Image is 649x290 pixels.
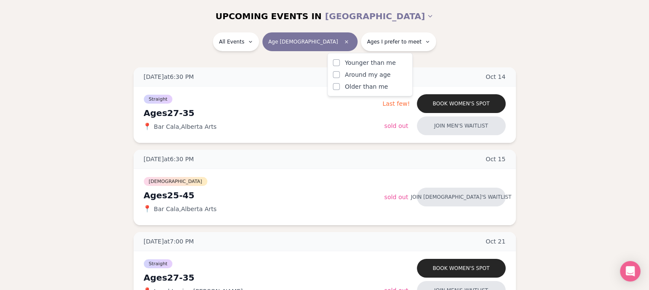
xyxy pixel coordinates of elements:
[144,107,383,119] div: Ages 27-35
[361,32,436,51] button: Ages I prefer to meet
[144,72,194,81] span: [DATE] at 6:30 PM
[345,58,396,67] span: Younger than me
[268,38,338,45] span: Age [DEMOGRAPHIC_DATA]
[486,72,506,81] span: Oct 14
[144,272,384,284] div: Ages 27-35
[144,237,194,246] span: [DATE] at 7:00 PM
[262,32,358,51] button: Age [DEMOGRAPHIC_DATA]Clear age
[144,206,151,212] span: 📍
[345,70,390,79] span: Around my age
[333,83,340,90] button: Older than me
[219,38,244,45] span: All Events
[417,94,506,113] button: Book women's spot
[417,116,506,135] button: Join men's waitlist
[486,155,506,163] span: Oct 15
[341,37,352,47] span: Clear age
[382,100,410,107] span: Last few!
[333,59,340,66] button: Younger than me
[333,71,340,78] button: Around my age
[144,95,173,104] span: Straight
[620,261,640,281] div: Open Intercom Messenger
[384,194,408,200] span: Sold Out
[417,259,506,278] button: Book women's spot
[213,32,259,51] button: All Events
[144,259,173,268] span: Straight
[367,38,422,45] span: Ages I prefer to meet
[154,205,217,213] span: Bar Cala , Alberta Arts
[384,122,408,129] span: Sold Out
[154,122,217,131] span: Bar Cala , Alberta Arts
[345,82,388,91] span: Older than me
[144,177,207,186] span: [DEMOGRAPHIC_DATA]
[144,189,384,201] div: Ages 25-45
[417,188,506,206] button: Join [DEMOGRAPHIC_DATA]'s waitlist
[144,123,151,130] span: 📍
[486,237,506,246] span: Oct 21
[144,155,194,163] span: [DATE] at 6:30 PM
[215,10,322,22] span: UPCOMING EVENTS IN
[325,7,434,26] button: [GEOGRAPHIC_DATA]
